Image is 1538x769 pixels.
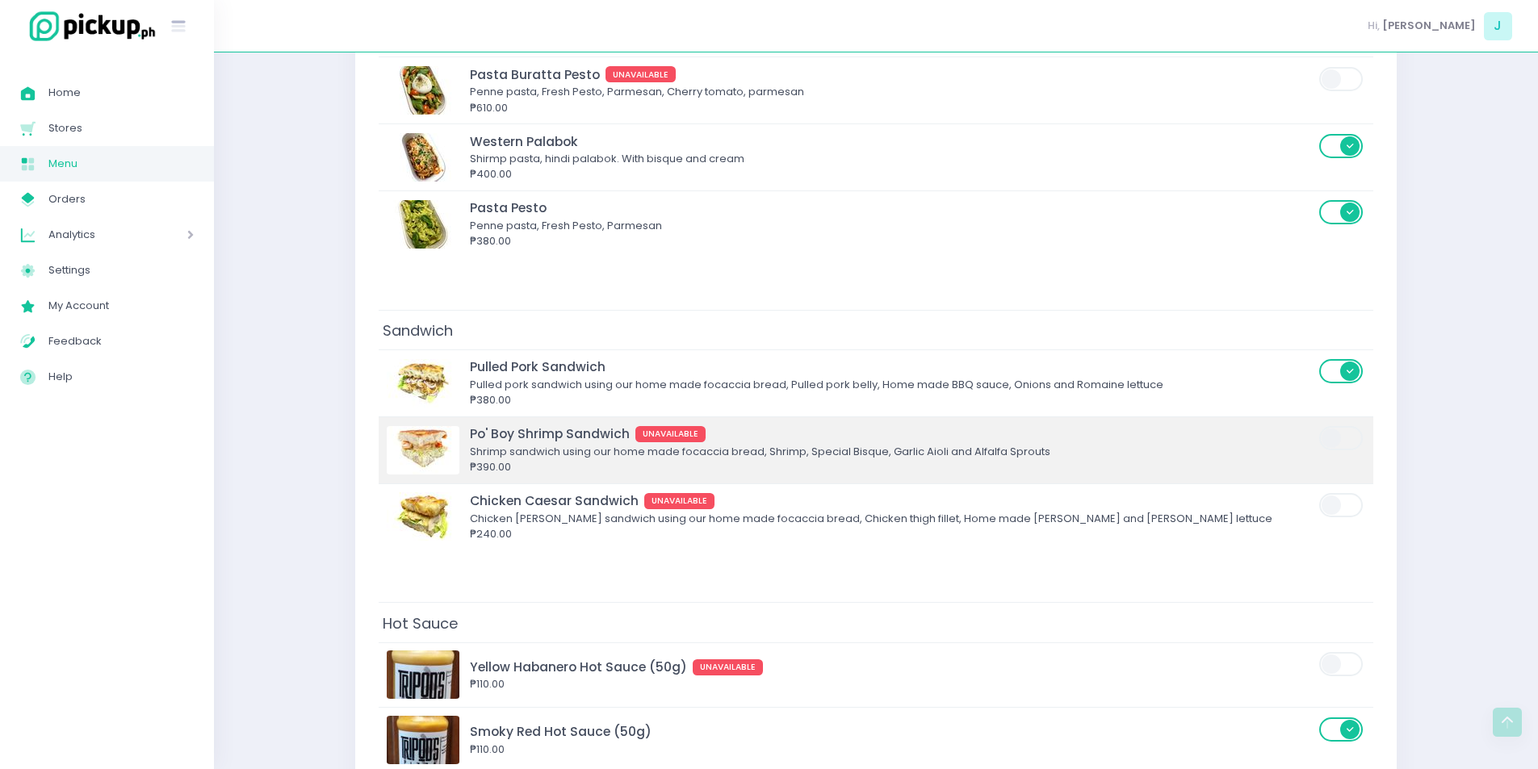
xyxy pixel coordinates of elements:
[470,459,1314,475] div: ₱390.00
[470,676,1314,692] div: ₱110.00
[48,189,194,210] span: Orders
[470,65,1314,84] div: Pasta Buratta Pesto
[48,295,194,316] span: My Account
[470,377,1314,393] div: Pulled pork sandwich using our home made focaccia bread, Pulled pork belly, Home made BBQ sauce, ...
[48,118,194,139] span: Stores
[470,199,1314,217] div: Pasta Pesto
[470,491,1314,510] div: Chicken Caesar Sandwich
[387,359,459,407] img: Pulled Pork Sandwich
[470,233,1314,249] div: ₱380.00
[1368,18,1380,34] span: Hi,
[48,82,194,103] span: Home
[48,366,194,387] span: Help
[387,492,459,541] img: Chicken Caesar Sandwich
[644,493,715,509] span: UNAVAILABLE
[470,742,1314,758] div: ₱110.00
[48,153,194,174] span: Menu
[20,9,157,44] img: logo
[470,357,1314,376] div: Pulled Pork Sandwich
[470,151,1314,167] div: Shirmp pasta, hindi palabok. With bisque and cream
[470,166,1314,182] div: ₱400.00
[470,722,1314,741] div: Smoky Red Hot Sauce (50g)
[470,132,1314,151] div: Western Palabok
[470,100,1314,116] div: ₱610.00
[470,84,1314,100] div: Penne pasta, Fresh Pesto, Parmesan, Cherry tomato, parmesan
[470,424,1314,443] div: Po' Boy Shrimp Sandwich
[48,260,194,281] span: Settings
[387,66,459,115] img: Pasta Buratta Pesto
[635,426,706,442] span: UNAVAILABLE
[387,426,459,474] img: Po' Boy Shrimp Sandwich
[379,316,457,345] span: Sandwich
[387,133,459,182] img: Western Palabok
[606,66,677,82] span: UNAVAILABLE
[470,526,1314,542] div: ₱240.00
[470,658,1314,676] div: Yellow Habanero Hot Sauce (50g)
[1382,18,1476,34] span: [PERSON_NAME]
[48,331,194,352] span: Feedback
[48,224,141,245] span: Analytics
[470,392,1314,408] div: ₱380.00
[387,716,459,764] img: Smoky Red Hot Sauce (50g)
[693,659,764,675] span: UNAVAILABLE
[470,218,1314,234] div: Penne pasta, Fresh Pesto, Parmesan
[470,511,1314,527] div: Chicken [PERSON_NAME] sandwich using our home made focaccia bread, Chicken thigh fillet, Home mad...
[379,609,462,637] span: Hot Sauce
[1484,12,1512,40] span: J
[387,200,459,249] img: Pasta Pesto
[387,650,459,699] img: Yellow Habanero Hot Sauce (50g)
[470,444,1314,460] div: Shrimp sandwich using our home made focaccia bread, Shrimp, Special Bisque, Garlic Aioli and Alfa...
